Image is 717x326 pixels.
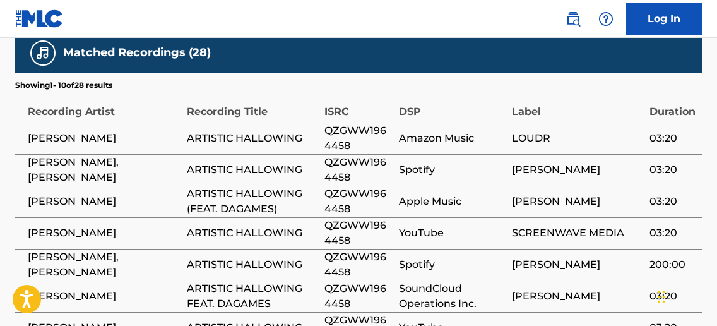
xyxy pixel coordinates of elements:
span: Spotify [399,162,506,178]
span: [PERSON_NAME] [512,289,643,304]
span: 03:20 [649,194,696,209]
span: QZGWW1964458 [324,186,393,217]
span: [PERSON_NAME] [28,226,181,241]
div: Label [512,91,643,119]
span: ARTISTIC HALLOWING [187,257,318,272]
div: ISRC [324,91,393,119]
span: 03:20 [649,226,696,241]
div: Drag [658,278,665,316]
span: Apple Music [399,194,506,209]
span: QZGWW1964458 [324,123,393,154]
span: 03:20 [649,131,696,146]
img: search [566,11,581,27]
span: QZGWW1964458 [324,250,393,280]
span: 03:20 [649,162,696,178]
span: Spotify [399,257,506,272]
span: SoundCloud Operations Inc. [399,281,506,311]
iframe: Chat Widget [654,265,717,326]
span: [PERSON_NAME] [28,194,181,209]
p: Showing 1 - 10 of 28 results [15,80,112,91]
img: MLC Logo [15,9,64,28]
span: [PERSON_NAME] [512,194,643,209]
h5: Matched Recordings (28) [63,45,211,60]
span: [PERSON_NAME] [28,131,181,146]
span: YouTube [399,226,506,241]
span: ARTISTIC HALLOWING [187,162,318,178]
span: 03:20 [649,289,696,304]
img: Matched Recordings [35,45,50,61]
div: Recording Artist [28,91,181,119]
span: ARTISTIC HALLOWING [187,131,318,146]
span: QZGWW1964458 [324,281,393,311]
span: [PERSON_NAME],[PERSON_NAME] [28,250,181,280]
span: [PERSON_NAME],[PERSON_NAME] [28,155,181,185]
a: Log In [626,3,702,35]
span: Amazon Music [399,131,506,146]
span: [PERSON_NAME] [512,257,643,272]
span: 200:00 [649,257,696,272]
span: QZGWW1964458 [324,155,393,185]
div: Help [593,6,619,32]
div: Recording Title [187,91,318,119]
div: DSP [399,91,506,119]
img: help [598,11,613,27]
span: [PERSON_NAME] [512,162,643,178]
span: QZGWW1964458 [324,218,393,248]
a: Public Search [560,6,586,32]
span: SCREENWAVE MEDIA [512,226,643,241]
span: ARTISTIC HALLOWING (FEAT. DAGAMES) [187,186,318,217]
span: [PERSON_NAME] [28,289,181,304]
span: ARTISTIC HALLOWING [187,226,318,241]
span: LOUDR [512,131,643,146]
span: ARTISTIC HALLOWING FEAT. DAGAMES [187,281,318,311]
div: Duration [649,91,696,119]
